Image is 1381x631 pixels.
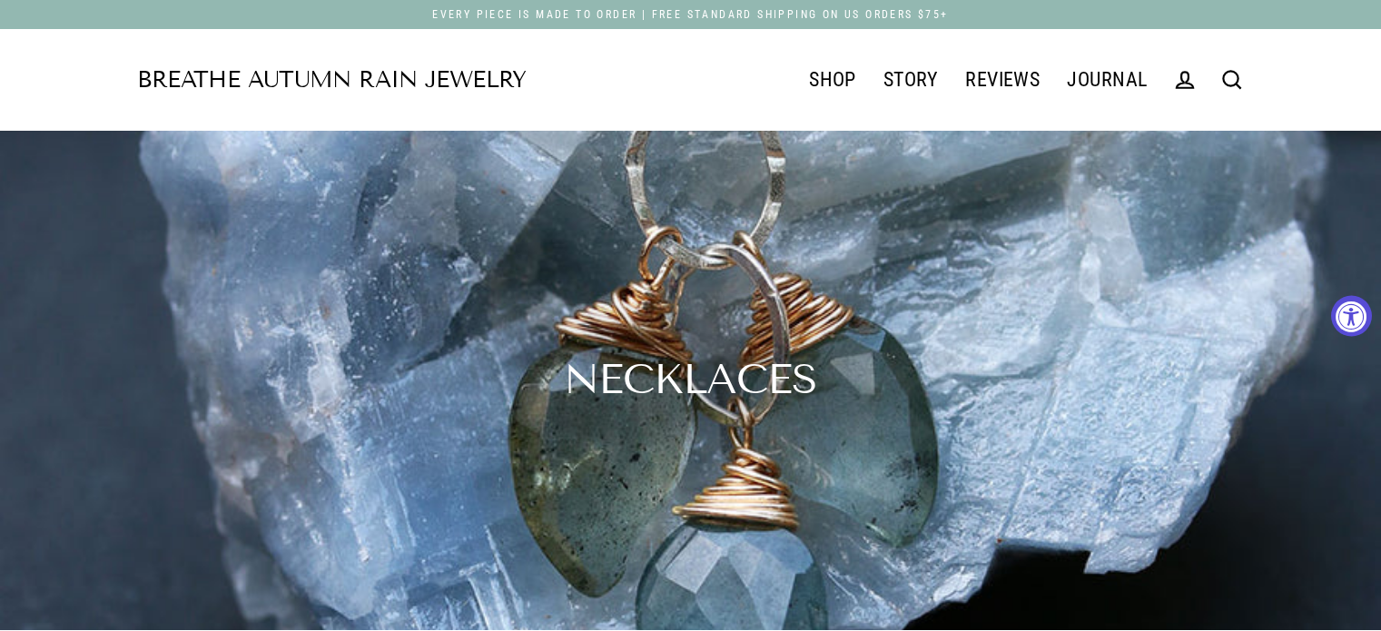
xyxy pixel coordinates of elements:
h1: Necklaces [564,359,817,400]
a: Breathe Autumn Rain Jewelry [137,69,527,92]
button: Accessibility Widget, click to open [1331,295,1372,336]
a: SHOP [795,57,870,103]
a: STORY [870,57,952,103]
a: REVIEWS [952,57,1053,103]
a: JOURNAL [1053,57,1160,103]
div: Primary [527,56,1161,104]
